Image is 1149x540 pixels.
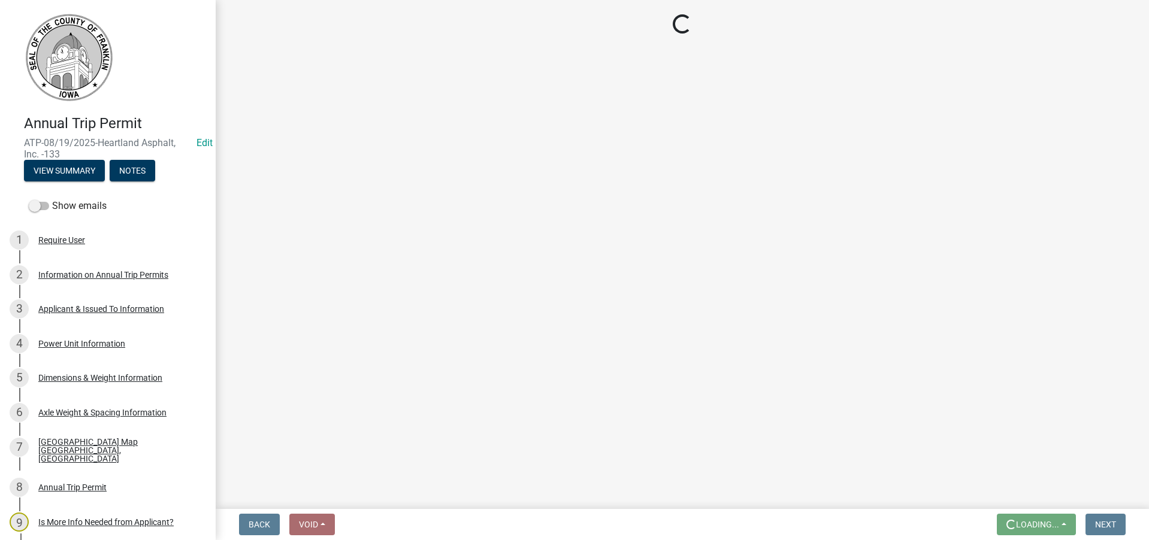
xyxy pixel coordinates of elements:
[249,520,270,529] span: Back
[10,230,29,250] div: 1
[289,514,335,535] button: Void
[29,199,107,213] label: Show emails
[38,518,174,526] div: Is More Info Needed from Applicant?
[38,339,125,348] div: Power Unit Information
[10,403,29,422] div: 6
[196,137,213,148] wm-modal-confirm: Edit Application Number
[24,115,206,132] h4: Annual Trip Permit
[38,483,107,492] div: Annual Trip Permit
[24,160,105,181] button: View Summary
[10,368,29,387] div: 5
[239,514,280,535] button: Back
[10,299,29,318] div: 3
[1095,520,1116,529] span: Next
[38,374,162,382] div: Dimensions & Weight Information
[196,137,213,148] a: Edit
[24,166,105,176] wm-modal-confirm: Summary
[110,166,155,176] wm-modal-confirm: Notes
[38,236,85,244] div: Require User
[10,512,29,532] div: 9
[299,520,318,529] span: Void
[24,137,192,160] span: ATP-08/19/2025-Heartland Asphalt, Inc. -133
[10,265,29,284] div: 2
[10,334,29,353] div: 4
[38,438,196,463] div: [GEOGRAPHIC_DATA] Map [GEOGRAPHIC_DATA], [GEOGRAPHIC_DATA]
[38,408,167,417] div: Axle Weight & Spacing Information
[10,438,29,457] div: 7
[110,160,155,181] button: Notes
[38,271,168,279] div: Information on Annual Trip Permits
[24,13,114,102] img: Franklin County, Iowa
[38,305,164,313] div: Applicant & Issued To Information
[997,514,1076,535] button: Loading...
[1085,514,1126,535] button: Next
[10,478,29,497] div: 8
[1016,520,1059,529] span: Loading...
